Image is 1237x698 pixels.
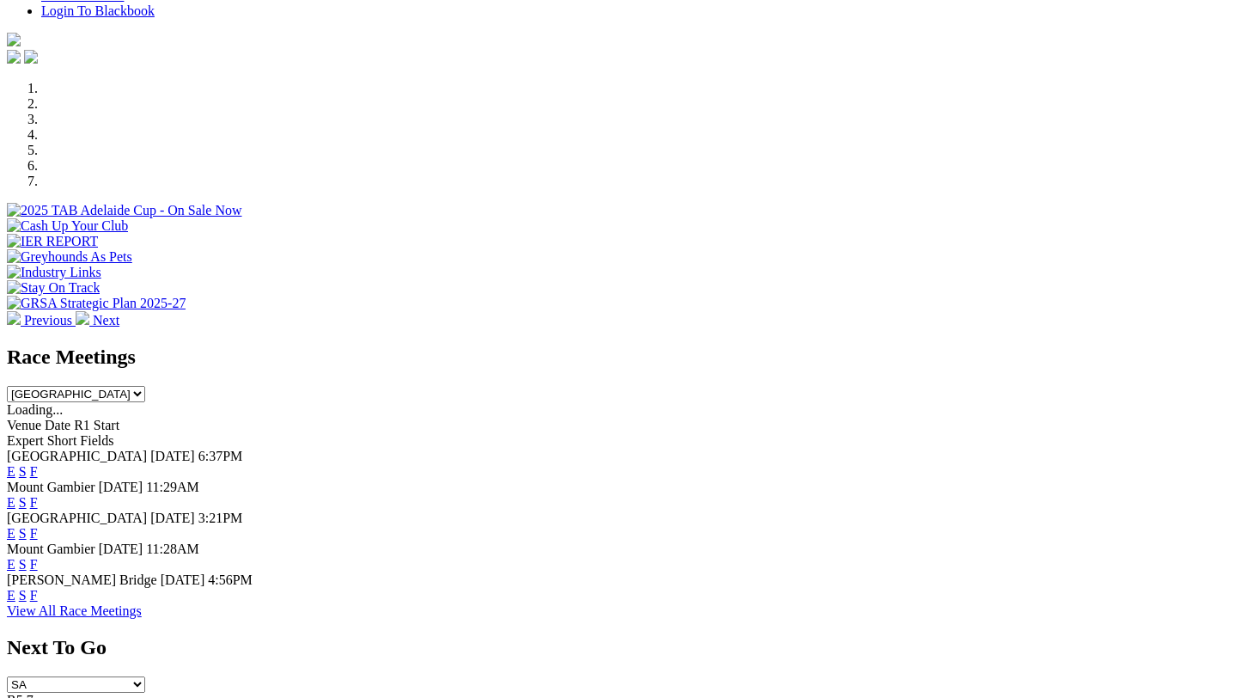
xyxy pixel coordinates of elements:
[198,449,243,463] span: 6:37PM
[47,433,77,448] span: Short
[7,33,21,46] img: logo-grsa-white.png
[7,526,15,541] a: E
[7,265,101,280] img: Industry Links
[99,480,143,494] span: [DATE]
[7,603,142,618] a: View All Race Meetings
[7,464,15,479] a: E
[7,346,1230,369] h2: Race Meetings
[7,418,41,432] span: Venue
[76,313,119,328] a: Next
[19,588,27,603] a: S
[24,313,72,328] span: Previous
[19,464,27,479] a: S
[19,495,27,510] a: S
[7,313,76,328] a: Previous
[30,464,38,479] a: F
[24,50,38,64] img: twitter.svg
[7,557,15,572] a: E
[41,3,155,18] a: Login To Blackbook
[146,480,199,494] span: 11:29AM
[99,542,143,556] span: [DATE]
[7,218,128,234] img: Cash Up Your Club
[80,433,113,448] span: Fields
[150,449,195,463] span: [DATE]
[146,542,199,556] span: 11:28AM
[7,636,1230,659] h2: Next To Go
[19,526,27,541] a: S
[7,203,242,218] img: 2025 TAB Adelaide Cup - On Sale Now
[7,296,186,311] img: GRSA Strategic Plan 2025-27
[19,557,27,572] a: S
[7,572,157,587] span: [PERSON_NAME] Bridge
[30,495,38,510] a: F
[45,418,70,432] span: Date
[198,511,243,525] span: 3:21PM
[161,572,205,587] span: [DATE]
[7,449,147,463] span: [GEOGRAPHIC_DATA]
[7,311,21,325] img: chevron-left-pager-white.svg
[30,557,38,572] a: F
[7,511,147,525] span: [GEOGRAPHIC_DATA]
[7,433,44,448] span: Expert
[7,480,95,494] span: Mount Gambier
[76,311,89,325] img: chevron-right-pager-white.svg
[208,572,253,587] span: 4:56PM
[7,234,98,249] img: IER REPORT
[7,50,21,64] img: facebook.svg
[7,588,15,603] a: E
[7,542,95,556] span: Mount Gambier
[7,402,63,417] span: Loading...
[30,588,38,603] a: F
[150,511,195,525] span: [DATE]
[7,495,15,510] a: E
[74,418,119,432] span: R1 Start
[93,313,119,328] span: Next
[7,249,132,265] img: Greyhounds As Pets
[30,526,38,541] a: F
[7,280,100,296] img: Stay On Track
